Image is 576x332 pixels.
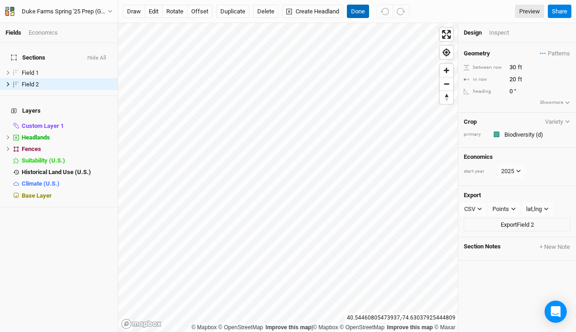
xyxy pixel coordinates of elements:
[515,5,544,18] a: Preview
[22,81,39,88] span: Field 2
[22,69,112,77] div: Field 1
[387,324,433,331] a: Improve this map
[6,29,21,36] a: Fields
[522,202,553,216] button: lat,lng
[22,122,112,130] div: Custom Layer 1
[489,29,522,37] div: Inspect
[22,7,108,16] div: Duke Farms Spring '25 Prep (GPS)
[253,5,279,18] button: Delete
[440,64,453,77] button: Zoom in
[464,64,504,71] div: between row
[502,129,570,140] input: Biodiversity (d)
[22,169,112,176] div: Historical Land Use (U.S.)
[22,192,52,199] span: Base Layer
[29,29,58,37] div: Economics
[22,192,112,199] div: Base Layer
[22,145,41,152] span: Fences
[118,23,458,332] canvas: Map
[440,28,453,41] button: Enter fullscreen
[282,5,343,18] button: Create Headland
[22,145,112,153] div: Fences
[464,118,477,126] h4: Crop
[497,164,525,178] button: 2025
[22,169,91,175] span: Historical Land Use (U.S.)
[22,180,60,187] span: Climate (U.S.)
[545,118,570,125] button: Variety
[22,180,112,187] div: Climate (U.S.)
[22,134,50,141] span: Headlands
[488,202,520,216] button: Points
[440,77,453,91] button: Zoom out
[464,205,475,214] div: CSV
[440,91,453,104] button: Reset bearing to north
[464,50,490,57] h4: Geometry
[464,153,570,161] h4: Economics
[464,88,504,95] div: heading
[434,324,455,331] a: Maxar
[492,205,509,214] div: Points
[345,313,458,323] div: 40.54460805473937 , -74.63037925444809
[540,48,570,59] button: Patterns
[526,205,542,214] div: lat,lng
[539,243,570,251] button: + New Note
[121,319,162,329] a: Mapbox logo
[393,5,409,18] button: Redo (^Z)
[191,324,217,331] a: Mapbox
[464,168,496,175] div: start year
[22,157,112,164] div: Suitability (U.S.)
[464,131,487,138] div: primary
[266,324,311,331] a: Improve this map
[464,76,504,83] div: in row
[6,102,112,120] h4: Layers
[191,323,455,332] div: |
[5,6,113,17] button: Duke Farms Spring '25 Prep (GPS)
[460,202,486,216] button: CSV
[347,5,369,18] button: Done
[22,157,65,164] span: Suitability (U.S.)
[22,81,112,88] div: Field 2
[216,5,249,18] button: Duplicate
[440,91,453,104] span: Reset bearing to north
[540,49,570,58] span: Patterns
[540,98,570,107] button: Showmore
[22,134,112,141] div: Headlands
[340,324,385,331] a: OpenStreetMap
[11,54,45,61] span: Sections
[548,5,571,18] button: Share
[440,78,453,91] span: Zoom out
[22,122,64,129] span: Custom Layer 1
[440,46,453,59] button: Find my location
[545,301,567,323] div: Open Intercom Messenger
[22,69,39,76] span: Field 1
[187,5,212,18] button: offset
[123,5,145,18] button: draw
[162,5,188,18] button: rotate
[87,55,107,61] button: Hide All
[464,29,482,37] div: Design
[376,5,393,18] button: Undo (^z)
[464,192,570,199] h4: Export
[464,243,501,251] span: Section Notes
[218,324,263,331] a: OpenStreetMap
[313,324,338,331] a: Mapbox
[145,5,163,18] button: edit
[464,218,570,232] button: ExportField 2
